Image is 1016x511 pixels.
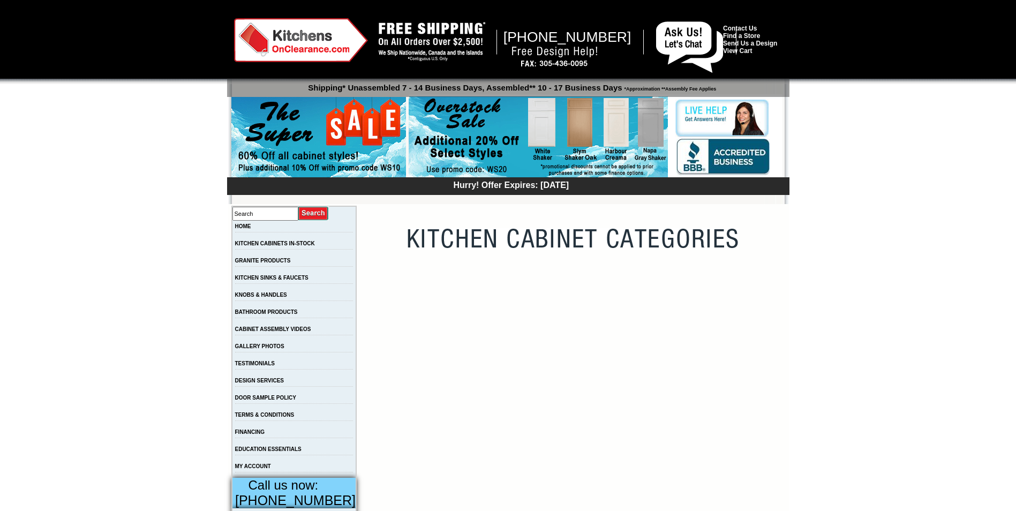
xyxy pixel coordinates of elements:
input: Submit [298,206,329,221]
span: [PHONE_NUMBER] [503,29,631,45]
img: Kitchens on Clearance Logo [234,18,368,62]
a: FINANCING [235,429,265,435]
a: BATHROOM PRODUCTS [235,309,298,315]
a: EDUCATION ESSENTIALS [235,446,302,452]
a: DESIGN SERVICES [235,378,284,384]
span: Call us now: [249,478,319,492]
a: Find a Store [723,32,760,40]
a: KITCHEN CABINETS IN-STOCK [235,241,315,246]
a: MY ACCOUNT [235,463,271,469]
a: DOOR SAMPLE POLICY [235,395,296,401]
a: Contact Us [723,25,757,32]
span: [PHONE_NUMBER] [235,493,356,508]
a: KITCHEN SINKS & FAUCETS [235,275,308,281]
a: TERMS & CONDITIONS [235,412,295,418]
a: HOME [235,223,251,229]
div: Hurry! Offer Expires: [DATE] [232,179,789,190]
a: Send Us a Design [723,40,777,47]
p: Shipping* Unassembled 7 - 14 Business Days, Assembled** 10 - 17 Business Days [232,78,789,92]
a: View Cart [723,47,752,55]
a: CABINET ASSEMBLY VIDEOS [235,326,311,332]
a: GRANITE PRODUCTS [235,258,291,264]
span: *Approximation **Assembly Fee Applies [622,84,717,92]
a: TESTIMONIALS [235,360,275,366]
a: GALLERY PHOTOS [235,343,284,349]
a: KNOBS & HANDLES [235,292,287,298]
